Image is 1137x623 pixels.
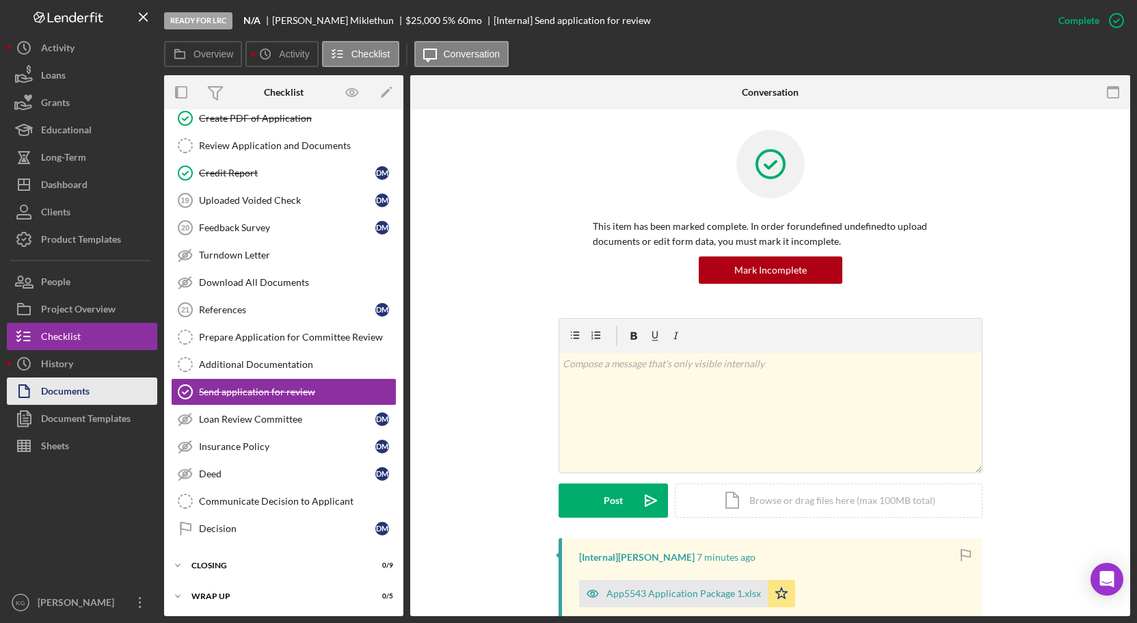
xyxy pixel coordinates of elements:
button: History [7,350,157,377]
button: Activity [245,41,318,67]
div: Uploaded Voided Check [199,195,375,206]
button: Long-Term [7,144,157,171]
button: Sheets [7,432,157,460]
a: DeedDM [171,460,397,488]
a: 21ReferencesDM [171,296,397,323]
div: Checklist [264,87,304,98]
div: Prepare Application for Committee Review [199,332,396,343]
button: Project Overview [7,295,157,323]
div: 0 / 5 [369,592,393,600]
button: KG[PERSON_NAME] [7,589,157,616]
button: Activity [7,34,157,62]
div: 5 % [442,15,455,26]
button: Clients [7,198,157,226]
b: N/A [243,15,260,26]
div: Communicate Decision to Applicant [199,496,396,507]
div: D M [375,522,389,535]
div: Open Intercom Messenger [1091,563,1123,596]
a: 19Uploaded Voided CheckDM [171,187,397,214]
div: References [199,304,375,315]
a: Prepare Application for Committee Review [171,323,397,351]
button: Grants [7,89,157,116]
tspan: 21 [181,306,189,314]
div: D M [375,166,389,180]
a: Turndown Letter [171,241,397,269]
a: Create PDF of Application [171,105,397,132]
tspan: 20 [181,224,189,232]
a: Loans [7,62,157,89]
div: Decision [199,523,375,534]
div: Product Templates [41,226,121,256]
div: Additional Documentation [199,359,396,370]
button: Complete [1045,7,1130,34]
div: D M [375,194,389,207]
div: Ready for LRC [164,12,232,29]
div: Project Overview [41,295,116,326]
button: Document Templates [7,405,157,432]
label: Checklist [351,49,390,59]
div: Conversation [742,87,799,98]
div: Loan Review Committee [199,414,375,425]
a: 20Feedback SurveyDM [171,214,397,241]
a: DecisionDM [171,515,397,542]
div: D M [375,412,389,426]
button: Overview [164,41,242,67]
button: Mark Incomplete [699,256,842,284]
div: Document Templates [41,405,131,436]
a: Additional Documentation [171,351,397,378]
button: Conversation [414,41,509,67]
div: Turndown Letter [199,250,396,261]
a: Credit ReportDM [171,159,397,187]
div: D M [375,440,389,453]
label: Activity [279,49,309,59]
a: People [7,268,157,295]
div: Complete [1058,7,1099,34]
button: App5543 Application Package 1.xlsx [579,580,795,607]
div: App5543 Application Package 1.xlsx [606,588,761,599]
div: Clients [41,198,70,229]
div: Activity [41,34,75,65]
tspan: 19 [180,196,189,204]
div: History [41,350,73,381]
div: 60 mo [457,15,482,26]
div: [PERSON_NAME] [34,589,123,620]
div: Review Application and Documents [199,140,396,151]
div: Educational [41,116,92,147]
a: Download All Documents [171,269,397,296]
div: D M [375,467,389,481]
div: Closing [191,561,359,570]
div: Feedback Survey [199,222,375,233]
div: D M [375,303,389,317]
div: Post [604,483,623,518]
div: 0 / 9 [369,561,393,570]
button: Checklist [322,41,399,67]
label: Overview [193,49,233,59]
a: Loan Review CommitteeDM [171,406,397,433]
div: Loans [41,62,66,92]
div: Send application for review [199,386,396,397]
text: KG [16,599,25,607]
div: [Internal] [PERSON_NAME] [579,552,695,563]
div: [Internal] Send application for review [494,15,651,26]
div: Dashboard [41,171,88,202]
a: Insurance PolicyDM [171,433,397,460]
button: Documents [7,377,157,405]
div: Checklist [41,323,81,354]
a: Review Application and Documents [171,132,397,159]
div: Wrap up [191,592,359,600]
div: Long-Term [41,144,86,174]
div: D M [375,221,389,235]
button: Dashboard [7,171,157,198]
span: $25,000 [405,14,440,26]
a: Product Templates [7,226,157,253]
p: This item has been marked complete. In order for undefined undefined to upload documents or edit ... [593,219,948,250]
